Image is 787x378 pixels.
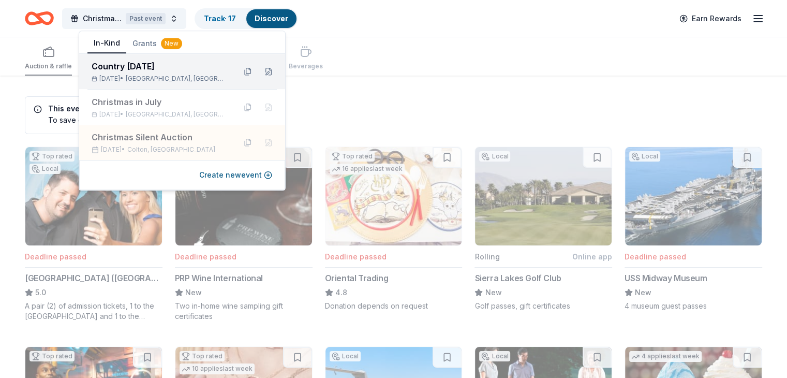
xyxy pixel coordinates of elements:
div: Christmas Silent Auction [92,131,227,143]
div: Christmas in July [92,96,227,108]
a: Track· 17 [204,14,236,23]
button: Create newevent [199,169,272,181]
button: In-Kind [87,34,126,53]
div: New [161,38,182,49]
span: Christmas Silent Auction [83,12,122,25]
div: To save donors and apply, please create a new event. [34,114,236,125]
button: Image for PRP Wine International19 applieslast weekDeadline passedPRP Wine InternationalNewTwo in... [175,147,313,322]
button: Image for USS Midway MuseumLocalDeadline passedUSS Midway MuseumNew4 museum guest passes [625,147,762,311]
a: Home [25,6,54,31]
div: [DATE] • [92,75,227,83]
button: Grants [126,34,188,53]
a: Earn Rewards [673,9,748,28]
div: Country [DATE] [92,60,227,72]
span: Colton, [GEOGRAPHIC_DATA] [127,146,215,154]
button: Image for Oriental TradingTop rated16 applieslast weekDeadline passedOriental Trading4.8Donation ... [325,147,463,311]
span: [GEOGRAPHIC_DATA], [GEOGRAPHIC_DATA] [126,75,227,83]
div: [DATE] • [92,110,227,119]
button: Image for Sierra Lakes Golf ClubLocalRollingOnline appSierra Lakes Golf ClubNewGolf passes, gift ... [474,147,612,311]
span: [GEOGRAPHIC_DATA], [GEOGRAPHIC_DATA] [126,110,227,119]
button: Image for Hollywood Wax Museum (Hollywood)Top ratedLocalDeadline passed[GEOGRAPHIC_DATA] ([GEOGRA... [25,147,162,322]
div: [DATE] • [92,146,227,154]
button: Christmas Silent AuctionPast event [62,8,186,29]
a: Discover [255,14,288,23]
div: Past event [126,13,166,24]
button: Track· 17Discover [195,8,298,29]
